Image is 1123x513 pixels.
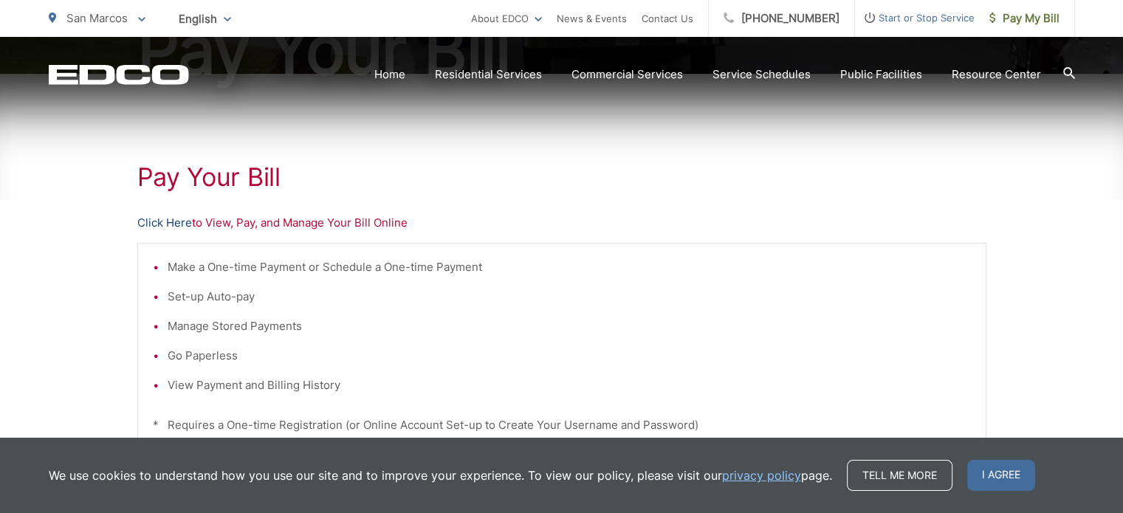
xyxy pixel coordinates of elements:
[571,66,683,83] a: Commercial Services
[49,466,832,484] p: We use cookies to understand how you use our site and to improve your experience. To view our pol...
[952,66,1041,83] a: Resource Center
[168,258,971,276] li: Make a One-time Payment or Schedule a One-time Payment
[137,162,986,192] h1: Pay Your Bill
[168,317,971,335] li: Manage Stored Payments
[49,64,189,85] a: EDCD logo. Return to the homepage.
[66,11,128,25] span: San Marcos
[712,66,811,83] a: Service Schedules
[840,66,922,83] a: Public Facilities
[168,347,971,365] li: Go Paperless
[168,288,971,306] li: Set-up Auto-pay
[847,460,952,491] a: Tell me more
[989,10,1060,27] span: Pay My Bill
[471,10,542,27] a: About EDCO
[137,214,192,232] a: Click Here
[168,376,971,394] li: View Payment and Billing History
[967,460,1035,491] span: I agree
[153,416,971,434] p: * Requires a One-time Registration (or Online Account Set-up to Create Your Username and Password)
[168,6,242,32] span: English
[435,66,542,83] a: Residential Services
[137,214,986,232] p: to View, Pay, and Manage Your Bill Online
[642,10,693,27] a: Contact Us
[557,10,627,27] a: News & Events
[374,66,405,83] a: Home
[722,466,801,484] a: privacy policy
